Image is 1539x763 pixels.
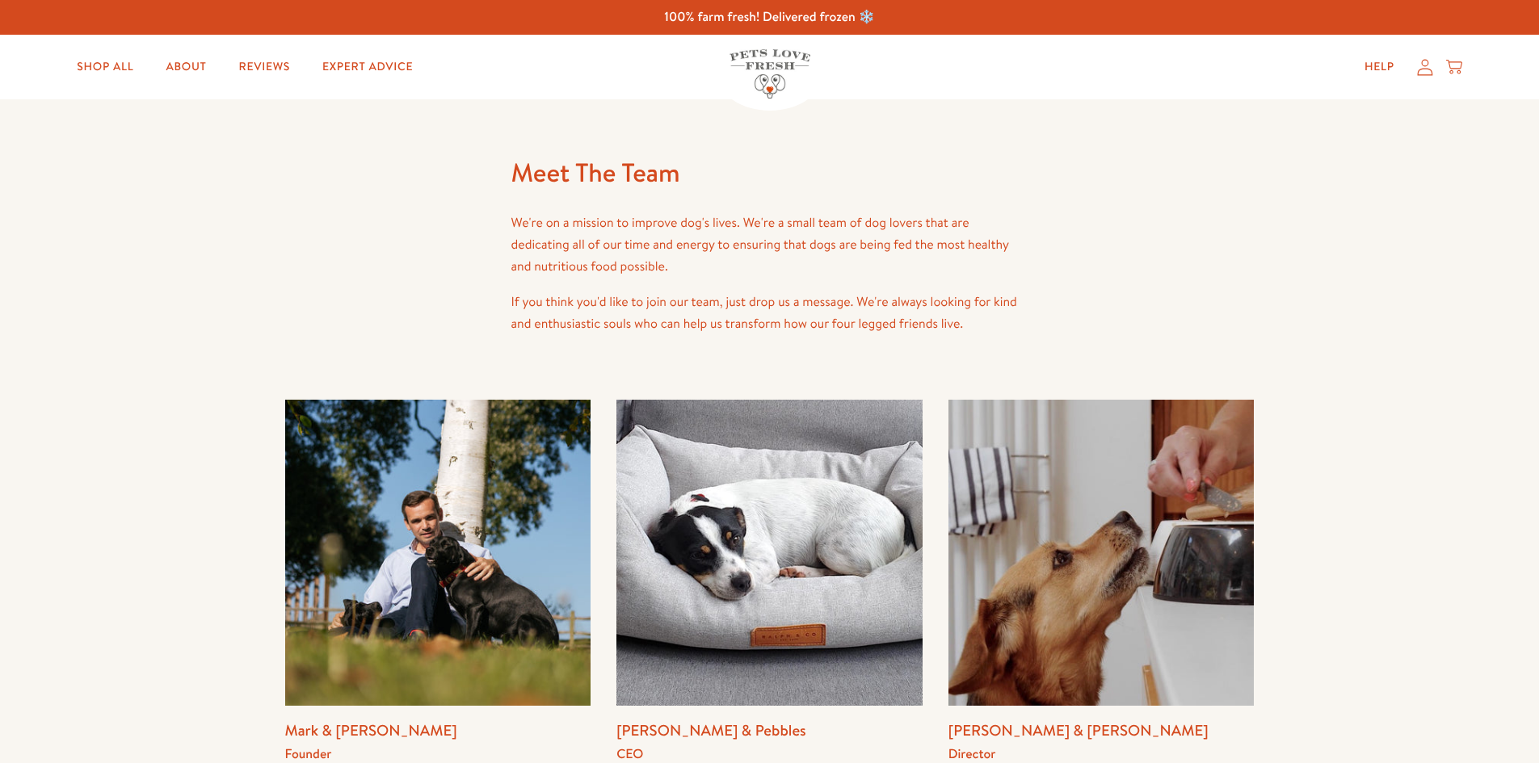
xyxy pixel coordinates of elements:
[616,719,923,744] h3: [PERSON_NAME] & Pebbles
[153,51,219,83] a: About
[948,719,1255,744] h3: [PERSON_NAME] & [PERSON_NAME]
[226,51,303,83] a: Reviews
[511,291,1028,335] p: If you think you'd like to join our team, just drop us a message. We're always looking for kind a...
[511,151,1028,195] h1: Meet The Team
[511,212,1028,279] p: We're on a mission to improve dog's lives. We're a small team of dog lovers that are dedicating a...
[1352,51,1407,83] a: Help
[64,51,146,83] a: Shop All
[285,719,591,744] h3: Mark & [PERSON_NAME]
[309,51,426,83] a: Expert Advice
[730,49,810,99] img: Pets Love Fresh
